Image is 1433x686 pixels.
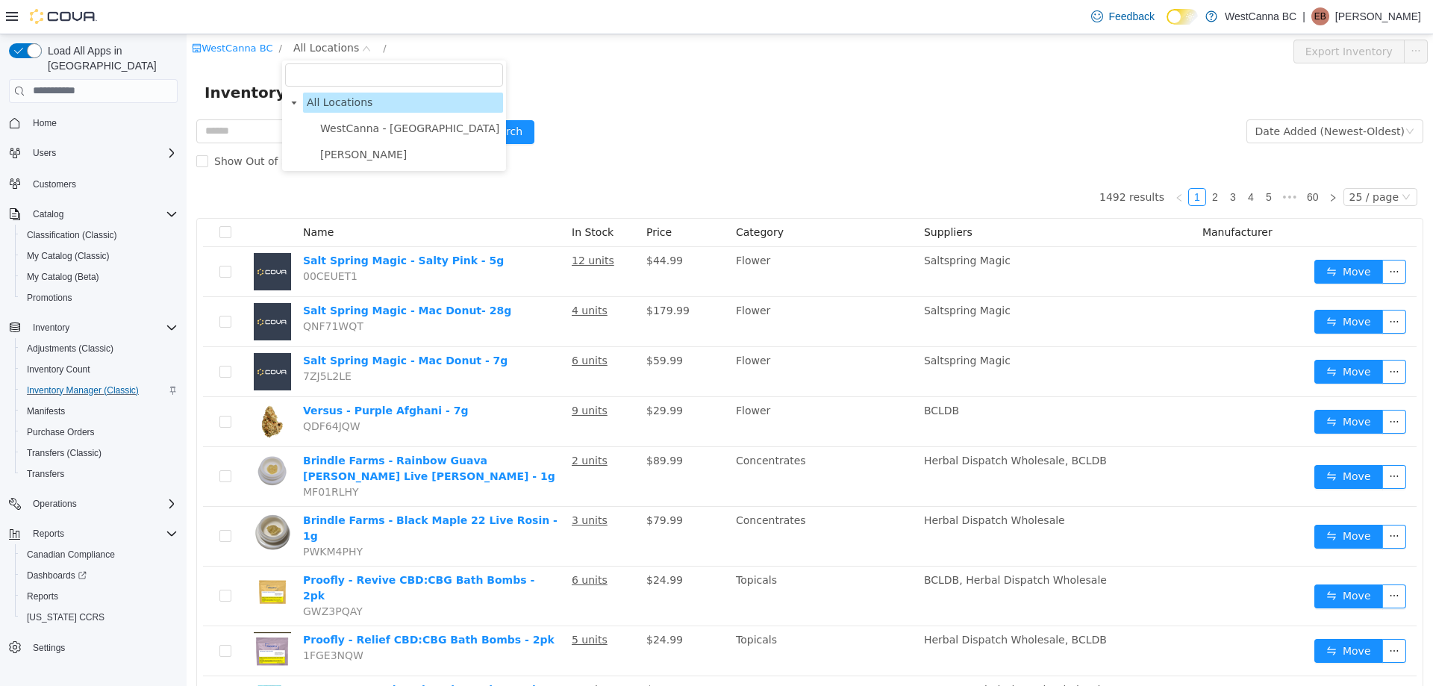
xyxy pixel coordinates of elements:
button: Inventory Count [15,359,184,380]
span: Canadian Compliance [27,549,115,561]
span: Canadian Compliance [21,546,178,564]
a: 3 [1038,155,1055,171]
span: Catalog [33,208,63,220]
span: BCLDB [737,370,772,382]
li: 1492 results [913,154,978,172]
span: Manifests [27,405,65,417]
img: Happy Hour - Blue Chemdawg Live Hash Rosin - 1g hero shot [67,648,104,685]
a: Settings [27,639,71,657]
button: My Catalog (Classic) [15,246,184,266]
span: $29.99 [460,370,496,382]
li: Previous Page [984,154,1002,172]
span: Herbal Dispatch Wholesale, BCLDB [737,599,920,611]
span: $44.99 [460,220,496,232]
span: Inventory Count [21,361,178,378]
a: Salt Spring Magic - Mac Donut - 7g [116,320,321,332]
span: Inventory [27,319,178,337]
img: Proofly - Revive CBD:CBG Bath Bombs - 2pk hero shot [67,538,104,576]
td: Topicals [543,592,731,642]
img: Salt Spring Magic - Salty Pink - 5g placeholder [67,219,104,256]
span: BCLDB, Herbal Dispatch Wholesale [737,540,920,552]
button: Catalog [3,204,184,225]
span: All Locations [116,58,316,78]
p: [PERSON_NAME] [1335,7,1421,25]
span: Adjustments (Classic) [27,343,113,355]
div: Date Added (Newest-Oldest) [1069,86,1218,108]
span: Transfers (Classic) [27,447,102,459]
span: All Locations [107,5,172,22]
span: PWKM4PHY [116,511,176,523]
button: Canadian Compliance [15,544,184,565]
span: Promotions [27,292,72,304]
td: Concentrates [543,413,731,473]
button: icon: swapMove [1128,550,1196,574]
a: 5 [1074,155,1090,171]
span: Classification (Classic) [27,229,117,241]
i: icon: down [1219,93,1228,103]
button: Reports [3,523,184,544]
span: 7ZJ5L2LE [116,336,165,348]
span: All Locations [120,62,186,74]
span: My Catalog (Beta) [21,268,178,286]
span: 00CEUET1 [116,236,171,248]
li: 5 [1073,154,1091,172]
button: Adjustments (Classic) [15,338,184,359]
a: 1 [1002,155,1019,171]
span: Inventory [33,322,69,334]
a: Salt Spring Magic - Salty Pink - 5g [116,220,317,232]
i: icon: caret-down [104,65,111,72]
a: Dashboards [15,565,184,586]
button: icon: swapMove [1128,275,1196,299]
a: Transfers [21,465,70,483]
a: 2 [1020,155,1037,171]
a: Manifests [21,402,71,420]
span: $89.99 [460,420,496,432]
span: Users [33,147,56,159]
img: Brindle Farms - Black Maple 22 Live Rosin - 1g hero shot [67,478,104,516]
span: Settings [33,642,65,654]
a: Home [27,114,63,132]
span: My Catalog (Classic) [27,250,110,262]
button: Reports [27,525,70,543]
a: Proofly - Relief CBD:CBG Bath Bombs - 2pk [116,599,368,611]
button: Catalog [27,205,69,223]
td: Flower [543,363,731,413]
a: Happy Hour - Blue Chemdawg Live Hash Rosin - 1g [116,649,353,677]
a: Brindle Farms - Black Maple 22 Live Rosin - 1g [116,480,371,508]
button: Purchase Orders [15,422,184,443]
span: / [93,8,96,19]
button: Transfers [15,464,184,484]
span: Category [549,192,597,204]
div: 25 / page [1163,155,1212,171]
a: Purchase Orders [21,423,101,441]
span: Name [116,192,147,204]
a: Customers [27,175,82,193]
span: Purchase Orders [27,426,95,438]
img: Salt Spring Magic - Mac Donut- 28g placeholder [67,269,104,306]
button: icon: swapMove [1128,431,1196,455]
button: Export Inventory [1107,5,1218,29]
span: Inventory Count [27,364,90,375]
a: Feedback [1085,1,1161,31]
span: Operations [27,495,178,513]
span: In Stock [385,192,427,204]
td: Topicals [543,532,731,592]
u: 3 units [385,480,421,492]
span: Inventory Manager (Classic) [21,381,178,399]
button: icon: ellipsis [1196,225,1220,249]
img: Versus - Purple Afghani - 7g hero shot [67,369,104,406]
span: My Catalog (Beta) [27,271,99,283]
span: Classification (Classic) [21,226,178,244]
td: Flower [543,213,731,263]
li: Next Page [1137,154,1155,172]
span: [US_STATE] CCRS [27,611,104,623]
span: Price [460,192,485,204]
span: Home [33,117,57,129]
span: Inventory Manager [18,46,187,70]
a: [US_STATE] CCRS [21,608,110,626]
span: Transfers (Classic) [21,444,178,462]
span: / [196,8,199,19]
button: [US_STATE] CCRS [15,607,184,628]
button: Users [3,143,184,163]
span: Manifests [21,402,178,420]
